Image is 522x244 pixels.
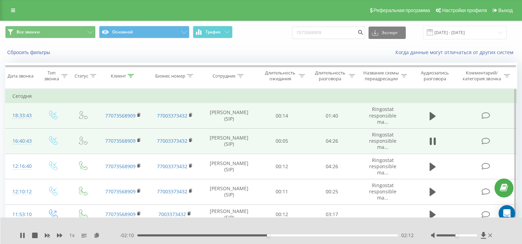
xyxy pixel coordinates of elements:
[369,106,396,125] span: Ringostat responsible ma...
[99,26,189,38] button: Основной
[105,112,136,119] a: 77073568909
[201,154,257,179] td: [PERSON_NAME] (SIP)
[12,134,30,148] div: 16:40:43
[263,70,297,82] div: Длительность ожидания
[292,27,365,39] input: Поиск по номеру
[17,29,40,35] span: Все звонки
[307,179,357,205] td: 00:25
[369,131,396,150] span: Ringostat responsible ma...
[307,204,357,224] td: 03:17
[442,8,487,13] span: Настройки профиля
[12,109,30,122] div: 18:33:43
[5,26,96,38] button: Все звонки
[12,208,30,221] div: 11:53:10
[155,73,185,79] div: Бизнес номер
[257,103,307,129] td: 00:14
[105,138,136,144] a: 77073568909
[213,73,236,79] div: Сотрудник
[498,8,513,13] span: Выход
[158,211,186,217] a: 7003373432
[201,103,257,129] td: [PERSON_NAME] (SIP)
[313,70,347,82] div: Длительность разговора
[157,188,187,195] a: 77003373432
[267,234,270,237] div: Accessibility label
[8,73,33,79] div: Дата звонка
[201,204,257,224] td: [PERSON_NAME] (SIP)
[373,8,430,13] span: Реферальная программа
[105,163,136,170] a: 77073568909
[69,232,75,239] span: 1 x
[75,73,88,79] div: Статус
[257,154,307,179] td: 00:12
[5,49,53,55] button: Сбросить фильтры
[307,128,357,154] td: 04:26
[307,103,357,129] td: 01:40
[111,73,126,79] div: Клиент
[157,163,187,170] a: 77003373432
[193,26,233,38] button: График
[499,205,515,222] div: Open Intercom Messenger
[105,211,136,217] a: 77073568909
[369,182,396,201] span: Ringostat responsible ma...
[105,188,136,195] a: 77073568909
[462,70,502,82] div: Комментарий/категория звонка
[369,157,396,176] span: Ringostat responsible ma...
[12,185,30,199] div: 12:10:12
[201,128,257,154] td: [PERSON_NAME] (SIP)
[157,112,187,119] a: 77003373432
[368,27,406,39] button: Экспорт
[401,232,414,239] span: 02:12
[415,70,455,82] div: Аудиозапись разговора
[206,30,221,34] span: График
[257,204,307,224] td: 00:12
[257,179,307,205] td: 00:11
[201,179,257,205] td: [PERSON_NAME] (SIP)
[455,234,458,237] div: Accessibility label
[363,70,399,82] div: Название схемы переадресации
[395,49,517,55] a: Когда данные могут отличаться от других систем
[307,154,357,179] td: 04:26
[157,138,187,144] a: 77003373432
[257,128,307,154] td: 00:05
[43,70,60,82] div: Тип звонка
[120,232,137,239] span: - 02:10
[12,160,30,173] div: 12:16:40
[6,89,517,103] td: Сегодня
